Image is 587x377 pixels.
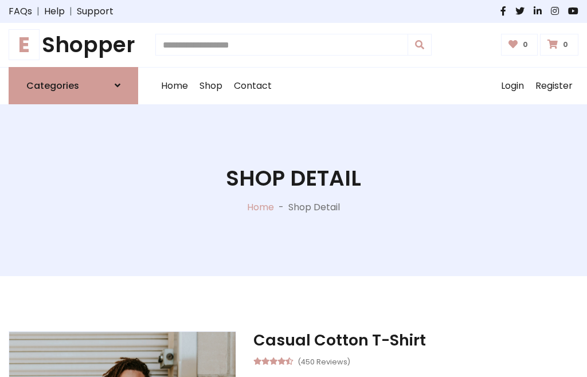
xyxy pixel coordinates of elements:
[9,67,138,104] a: Categories
[226,166,361,191] h1: Shop Detail
[26,80,79,91] h6: Categories
[65,5,77,18] span: |
[253,331,578,349] h3: Casual Cotton T-Shirt
[274,201,288,214] p: -
[9,5,32,18] a: FAQs
[530,68,578,104] a: Register
[298,354,350,368] small: (450 Reviews)
[44,5,65,18] a: Help
[9,32,138,58] h1: Shopper
[228,68,277,104] a: Contact
[560,40,571,50] span: 0
[501,34,538,56] a: 0
[9,29,40,60] span: E
[288,201,340,214] p: Shop Detail
[495,68,530,104] a: Login
[155,68,194,104] a: Home
[520,40,531,50] span: 0
[77,5,114,18] a: Support
[9,32,138,58] a: EShopper
[194,68,228,104] a: Shop
[32,5,44,18] span: |
[540,34,578,56] a: 0
[247,201,274,214] a: Home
